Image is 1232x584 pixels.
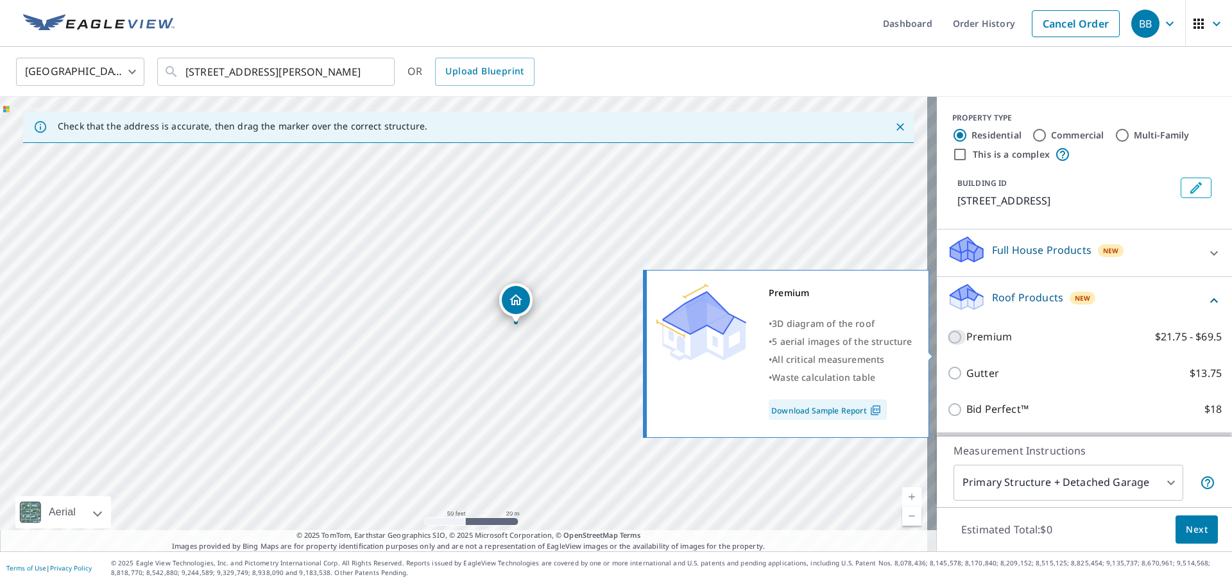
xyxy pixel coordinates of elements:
input: Search by address or latitude-longitude [185,54,368,90]
span: All critical measurements [772,353,884,365]
a: Terms [620,530,641,540]
button: Next [1176,515,1218,544]
label: Residential [971,129,1022,142]
span: Next [1186,522,1208,538]
p: Roof Products [992,290,1063,305]
p: Estimated Total: $0 [951,515,1063,544]
a: Upload Blueprint [435,58,534,86]
span: Waste calculation table [772,371,875,383]
p: Measurement Instructions [954,443,1215,458]
p: Gutter [966,365,999,381]
span: Your report will include the primary structure and a detached garage if one exists. [1200,475,1215,490]
p: $21.75 - $69.5 [1155,329,1222,345]
a: Current Level 19, Zoom In [902,487,921,506]
div: • [769,351,912,369]
div: • [769,333,912,351]
div: Aerial [45,496,80,528]
span: 5 aerial images of the structure [772,335,912,347]
p: Premium [966,329,1012,345]
div: Roof ProductsNew [947,282,1222,319]
p: © 2025 Eagle View Technologies, Inc. and Pictometry International Corp. All Rights Reserved. Repo... [111,558,1226,578]
a: OpenStreetMap [563,530,617,540]
span: New [1075,293,1091,303]
a: Current Level 19, Zoom Out [902,506,921,526]
img: EV Logo [23,14,175,33]
p: Bid Perfect™ [966,401,1029,417]
p: Check that the address is accurate, then drag the marker over the correct structure. [58,121,427,132]
p: [STREET_ADDRESS] [957,193,1176,208]
span: Upload Blueprint [445,63,524,79]
a: Download Sample Report [769,399,887,420]
div: Aerial [15,496,111,528]
div: [GEOGRAPHIC_DATA] [16,54,144,90]
p: | [6,564,92,572]
p: BUILDING ID [957,178,1007,188]
div: Premium [769,284,912,302]
p: $18 [1204,401,1222,417]
div: • [769,369,912,387]
div: Dropped pin, building 1, Residential property, 1112 Timber Creek Dr Murfreesboro, TN 37128 [499,283,533,323]
label: This is a complex [973,148,1050,161]
a: Cancel Order [1032,10,1120,37]
div: Full House ProductsNew [947,235,1222,271]
div: • [769,315,912,333]
p: Full House Products [992,242,1091,258]
a: Terms of Use [6,563,46,572]
button: Close [892,119,909,135]
p: $13.75 [1190,365,1222,381]
span: © 2025 TomTom, Earthstar Geographics SIO, © 2025 Microsoft Corporation, © [296,530,641,541]
div: Primary Structure + Detached Garage [954,465,1183,501]
a: Privacy Policy [50,563,92,572]
div: BB [1131,10,1159,38]
img: Pdf Icon [867,405,884,416]
label: Multi-Family [1134,129,1190,142]
div: PROPERTY TYPE [952,112,1217,124]
span: 3D diagram of the roof [772,317,875,330]
img: Premium [656,284,746,361]
label: Commercial [1051,129,1104,142]
div: OR [407,58,535,86]
button: Edit building 1 [1181,178,1211,198]
span: New [1103,246,1119,256]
